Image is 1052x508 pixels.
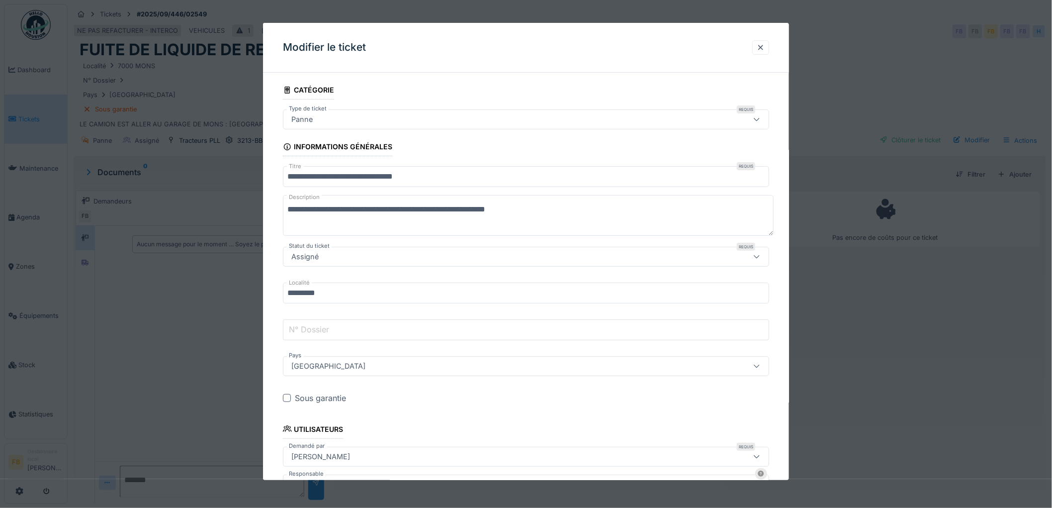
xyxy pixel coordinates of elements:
[737,105,755,113] div: Requis
[737,443,755,451] div: Requis
[287,479,354,490] div: [PERSON_NAME]
[283,421,343,438] div: Utilisateurs
[287,241,332,250] label: Statut du ticket
[283,83,334,100] div: Catégorie
[287,114,317,125] div: Panne
[283,41,366,54] h3: Modifier le ticket
[295,392,346,404] div: Sous garantie
[737,162,755,170] div: Requis
[287,470,326,478] label: Responsable
[287,278,312,287] label: Localité
[287,191,322,203] label: Description
[287,323,331,335] label: N° Dossier
[287,351,303,359] label: Pays
[287,162,303,171] label: Titre
[283,139,392,156] div: Informations générales
[287,251,323,262] div: Assigné
[287,360,369,371] div: [GEOGRAPHIC_DATA]
[287,104,329,113] label: Type de ticket
[287,451,354,462] div: [PERSON_NAME]
[737,242,755,250] div: Requis
[287,442,327,450] label: Demandé par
